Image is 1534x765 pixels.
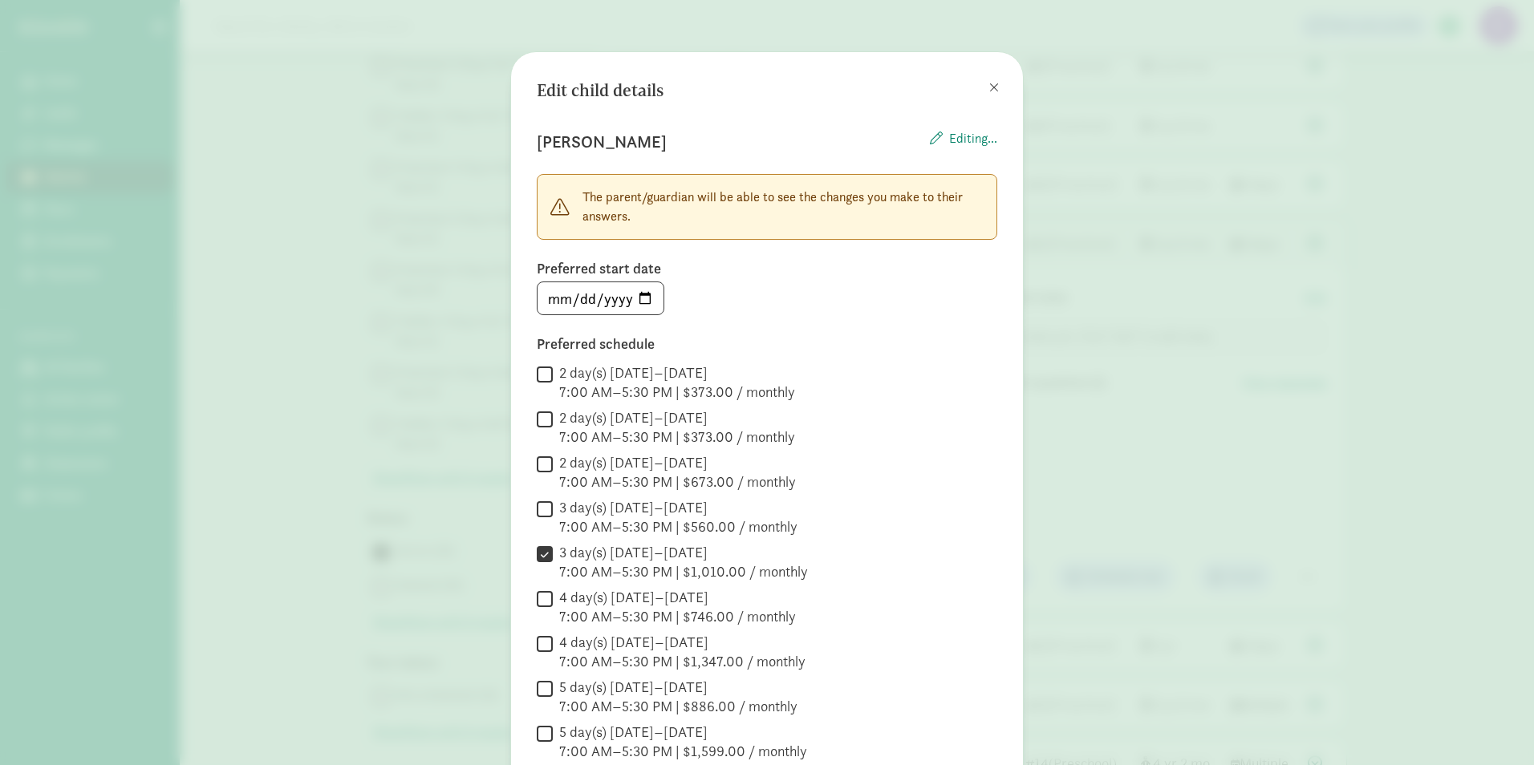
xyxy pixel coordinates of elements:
div: 4 day(s) [DATE]–[DATE] [559,588,796,607]
div: 2 day(s) [DATE]–[DATE] [559,408,795,427]
div: 4 day(s) [DATE]–[DATE] [559,633,806,652]
p: [PERSON_NAME] [537,129,666,155]
div: The parent/guardian will be able to see the changes you make to their answers. [537,174,997,240]
div: 7:00 AM–5:30 PM | $746.00 / monthly [559,607,796,626]
label: Preferred schedule [537,334,997,354]
div: 7:00 AM–5:30 PM | $673.00 / monthly [559,472,796,492]
div: 7:00 AM–5:30 PM | $560.00 / monthly [559,517,797,536]
h3: Edit child details [537,78,664,103]
div: 7:00 AM–5:30 PM | $1,347.00 / monthly [559,652,806,671]
div: 2 day(s) [DATE]–[DATE] [559,363,795,382]
div: 7:00 AM–5:30 PM | $373.00 / monthly [559,427,795,447]
div: 7:00 AM–5:30 PM | $1,599.00 / monthly [559,742,807,761]
div: 2 day(s) [DATE]–[DATE] [559,453,796,472]
div: Editing... [930,129,997,155]
div: 7:00 AM–5:30 PM | $886.00 / monthly [559,697,797,716]
div: 5 day(s) [DATE]–[DATE] [559,722,807,742]
div: 3 day(s) [DATE]–[DATE] [559,543,808,562]
div: 3 day(s) [DATE]–[DATE] [559,498,797,517]
div: 7:00 AM–5:30 PM | $1,010.00 / monthly [559,562,808,581]
iframe: Chat Widget [1454,688,1534,765]
div: 7:00 AM–5:30 PM | $373.00 / monthly [559,382,795,402]
label: Preferred start date [537,259,997,278]
div: 5 day(s) [DATE]–[DATE] [559,678,797,697]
